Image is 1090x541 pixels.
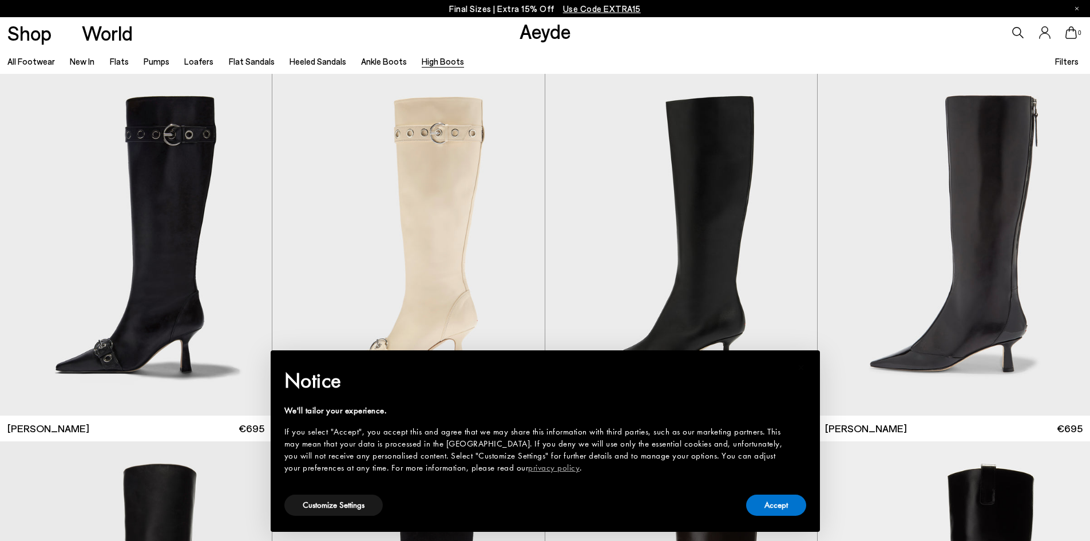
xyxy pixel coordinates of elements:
img: Catherine High Sock Boots [545,74,817,416]
h2: Notice [284,366,788,396]
span: €695 [1057,421,1083,436]
button: Accept [746,495,806,516]
a: Loafers [184,56,213,66]
span: [PERSON_NAME] [825,421,907,436]
a: Aeyde [520,19,571,43]
span: €695 [239,421,264,436]
img: Vivian Eyelet High Boots [272,74,544,416]
a: All Footwear [7,56,55,66]
span: × [798,358,805,376]
a: High Boots [422,56,464,66]
a: 0 [1065,26,1077,39]
p: Final Sizes | Extra 15% Off [449,2,641,16]
span: Navigate to /collections/ss25-final-sizes [563,3,641,14]
a: Flat Sandals [229,56,275,66]
a: Pumps [144,56,169,66]
a: [PERSON_NAME] €695 [818,416,1090,441]
a: privacy policy [528,462,580,473]
div: We'll tailor your experience. [284,405,788,417]
button: Close this notice [788,354,815,381]
a: World [82,23,133,43]
a: New In [70,56,94,66]
button: Customize Settings [284,495,383,516]
span: 0 [1077,30,1083,36]
div: If you select "Accept", you accept this and agree that we may share this information with third p... [284,426,788,474]
a: Shop [7,23,51,43]
a: Flats [110,56,129,66]
a: Ankle Boots [361,56,407,66]
a: Heeled Sandals [290,56,346,66]
span: Filters [1055,56,1079,66]
img: Alexis Dual-Tone High Boots [818,74,1090,416]
span: [PERSON_NAME] [7,421,89,436]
